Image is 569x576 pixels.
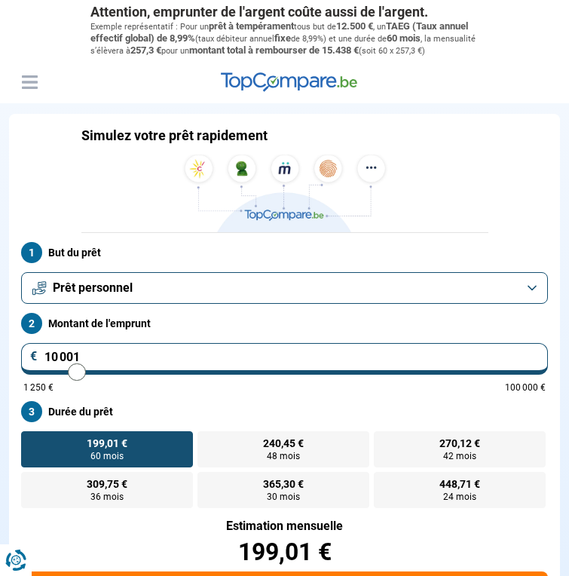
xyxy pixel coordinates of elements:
[53,280,133,296] span: Prêt personnel
[87,438,127,449] span: 199,01 €
[30,351,38,363] span: €
[221,72,357,92] img: TopCompare
[90,20,479,57] p: Exemple représentatif : Pour un tous but de , un (taux débiteur annuel de 8,99%) et une durée de ...
[267,452,300,461] span: 48 mois
[439,479,480,489] span: 448,71 €
[179,155,390,232] img: TopCompare.be
[274,32,291,44] span: fixe
[443,492,476,501] span: 24 mois
[23,383,54,392] span: 1 250 €
[87,479,127,489] span: 309,75 €
[267,492,300,501] span: 30 mois
[336,20,373,32] span: 12.500 €
[263,438,304,449] span: 240,45 €
[21,540,548,564] div: 199,01 €
[209,20,294,32] span: prêt à tempérament
[21,272,548,304] button: Prêt personnel
[90,452,124,461] span: 60 mois
[90,20,468,44] span: TAEG (Taux annuel effectif global) de 8,99%
[443,452,476,461] span: 42 mois
[90,4,479,20] p: Attention, emprunter de l'argent coûte aussi de l'argent.
[18,71,41,93] button: Menu
[21,520,548,532] div: Estimation mensuelle
[439,438,480,449] span: 270,12 €
[130,44,161,56] span: 257,3 €
[505,383,546,392] span: 100 000 €
[81,127,268,144] h1: Simulez votre prêt rapidement
[90,492,124,501] span: 36 mois
[387,32,421,44] span: 60 mois
[189,44,359,56] span: montant total à rembourser de 15.438 €
[21,242,548,263] label: But du prêt
[21,313,548,334] label: Montant de l'emprunt
[21,401,548,422] label: Durée du prêt
[263,479,304,489] span: 365,30 €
